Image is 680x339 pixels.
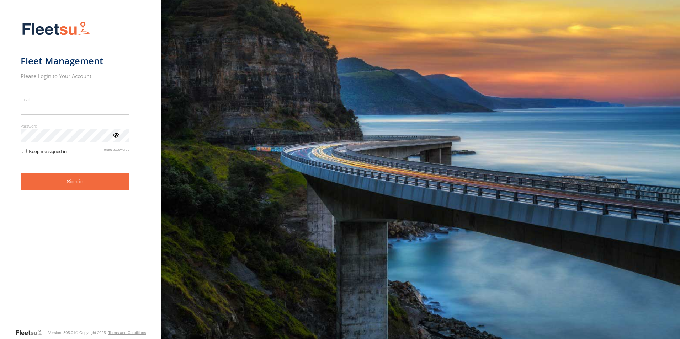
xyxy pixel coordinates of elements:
[21,173,130,190] button: Sign in
[75,330,146,335] div: © Copyright 2025 -
[21,72,130,80] h2: Please Login to Your Account
[48,330,75,335] div: Version: 305.01
[21,123,130,129] label: Password
[102,147,129,154] a: Forgot password?
[22,149,27,153] input: Keep me signed in
[112,131,119,138] div: ViewPassword
[21,20,92,38] img: Fleetsu
[108,330,146,335] a: Terms and Conditions
[29,149,67,154] span: Keep me signed in
[21,17,141,328] form: main
[21,55,130,67] h1: Fleet Management
[15,329,48,336] a: Visit our Website
[21,97,130,102] label: Email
